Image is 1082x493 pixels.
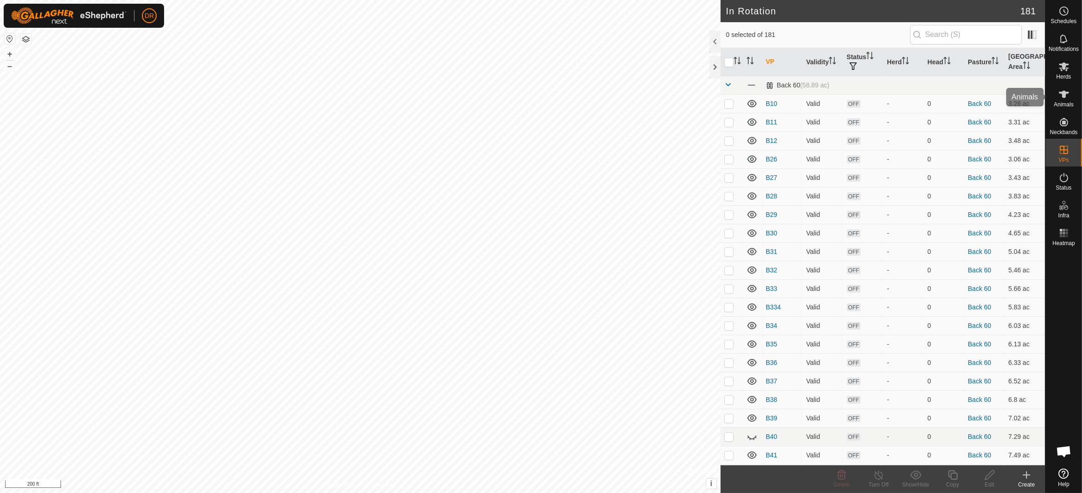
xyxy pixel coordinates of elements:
div: - [887,265,920,275]
a: Back 60 [968,248,991,255]
td: 4.65 ac [1005,224,1045,242]
td: 3.43 ac [1005,168,1045,187]
div: - [887,339,920,349]
td: Valid [802,390,843,409]
a: B30 [766,229,777,237]
td: Valid [802,150,843,168]
p-sorticon: Activate to sort [943,58,951,66]
span: OFF [847,359,861,367]
span: 181 [1021,4,1036,18]
td: 5.66 ac [1005,279,1045,298]
span: DR [145,11,154,21]
div: - [887,210,920,220]
a: B10 [766,100,777,107]
a: B32 [766,266,777,274]
a: Back 60 [968,100,991,107]
button: Reset Map [4,33,15,44]
th: VP [762,48,802,76]
td: 6.52 ac [1005,372,1045,390]
td: Valid [802,409,843,427]
span: (58.89 ac) [800,81,829,89]
button: Map Layers [20,34,31,45]
p-sorticon: Activate to sort [829,58,836,66]
td: Valid [802,316,843,335]
a: B26 [766,155,777,163]
td: 0 [924,150,964,168]
div: - [887,136,920,146]
p-sorticon: Activate to sort [902,58,909,66]
p-sorticon: Activate to sort [734,58,741,66]
p-sorticon: Activate to sort [866,53,874,61]
div: - [887,395,920,405]
th: Status [843,48,883,76]
td: 6.8 ac [1005,390,1045,409]
a: Back 60 [968,118,991,126]
th: [GEOGRAPHIC_DATA] Area [1005,48,1045,76]
span: OFF [847,322,861,330]
td: 5.83 ac [1005,298,1045,316]
span: Help [1058,481,1070,487]
td: 0 [924,94,964,113]
td: 3.48 ac [1005,131,1045,150]
td: Valid [802,279,843,298]
td: 3.83 ac [1005,187,1045,205]
a: B29 [766,211,777,218]
td: Valid [802,261,843,279]
td: 0 [924,131,964,150]
span: OFF [847,451,861,459]
a: B34 [766,322,777,329]
span: OFF [847,377,861,385]
td: Valid [802,298,843,316]
a: Back 60 [968,377,991,385]
td: 3.31 ac [1005,113,1045,131]
a: Back 60 [968,285,991,292]
a: Back 60 [968,359,991,366]
td: 3.26 ac [1005,94,1045,113]
span: OFF [847,174,861,182]
a: Contact Us [369,481,397,489]
span: OFF [847,229,861,237]
span: OFF [847,414,861,422]
img: Gallagher Logo [11,7,127,24]
div: - [887,99,920,109]
div: - [887,117,920,127]
td: 0 [924,242,964,261]
td: 6.13 ac [1005,335,1045,353]
span: Schedules [1051,18,1076,24]
span: OFF [847,340,861,348]
span: OFF [847,433,861,441]
td: 7.02 ac [1005,409,1045,427]
span: Status [1056,185,1071,191]
div: Back 60 [766,81,830,89]
td: 0 [924,353,964,372]
span: OFF [847,155,861,163]
td: Valid [802,131,843,150]
a: B33 [766,285,777,292]
span: Infra [1058,213,1069,218]
a: Back 60 [968,211,991,218]
div: - [887,191,920,201]
td: Valid [802,446,843,464]
td: 0 [924,261,964,279]
a: Back 60 [968,174,991,181]
p-sorticon: Activate to sort [1023,63,1030,70]
td: 0 [924,298,964,316]
span: OFF [847,396,861,404]
a: B28 [766,192,777,200]
span: Delete [834,481,850,488]
td: 7.49 ac [1005,446,1045,464]
a: Back 60 [968,303,991,311]
div: - [887,358,920,368]
a: Back 60 [968,414,991,422]
span: Notifications [1049,46,1079,52]
th: Herd [883,48,923,76]
a: Back 60 [968,266,991,274]
a: B38 [766,396,777,403]
a: Back 60 [968,155,991,163]
a: Back 60 [968,322,991,329]
a: B27 [766,174,777,181]
td: 0 [924,316,964,335]
td: Valid [802,94,843,113]
td: 3.06 ac [1005,150,1045,168]
p-sorticon: Activate to sort [746,58,754,66]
